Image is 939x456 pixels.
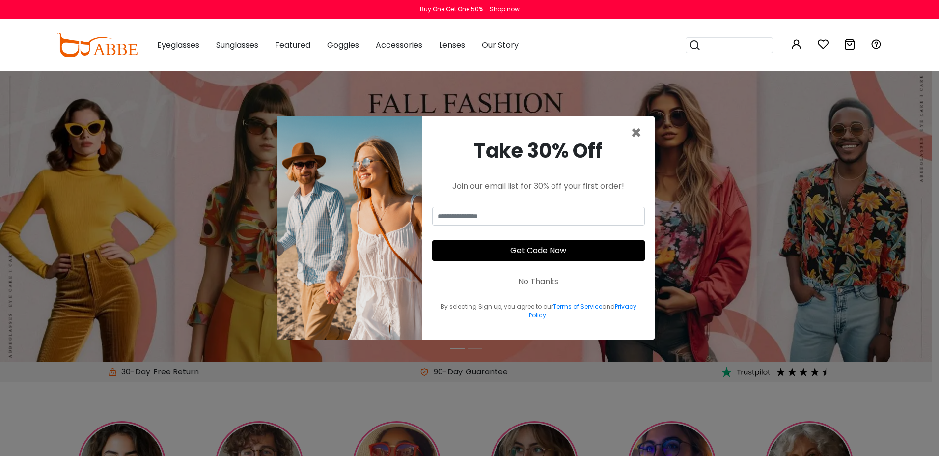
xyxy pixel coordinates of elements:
span: Sunglasses [216,39,258,51]
span: Accessories [376,39,422,51]
button: Close [631,124,642,142]
span: Lenses [439,39,465,51]
div: No Thanks [518,276,558,287]
span: Eyeglasses [157,39,199,51]
div: Take 30% Off [432,136,645,166]
a: Shop now [485,5,520,13]
div: Join our email list for 30% off your first order! [432,180,645,192]
button: Get Code Now [432,240,645,261]
span: × [631,120,642,145]
div: Shop now [490,5,520,14]
span: Featured [275,39,310,51]
div: By selecting Sign up, you agree to our and . [432,302,645,320]
img: welcome [277,116,422,340]
a: Privacy Policy [529,302,636,319]
img: abbeglasses.com [57,33,138,57]
div: Buy One Get One 50% [420,5,483,14]
a: Terms of Service [553,302,602,311]
span: Goggles [327,39,359,51]
span: Our Story [482,39,519,51]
